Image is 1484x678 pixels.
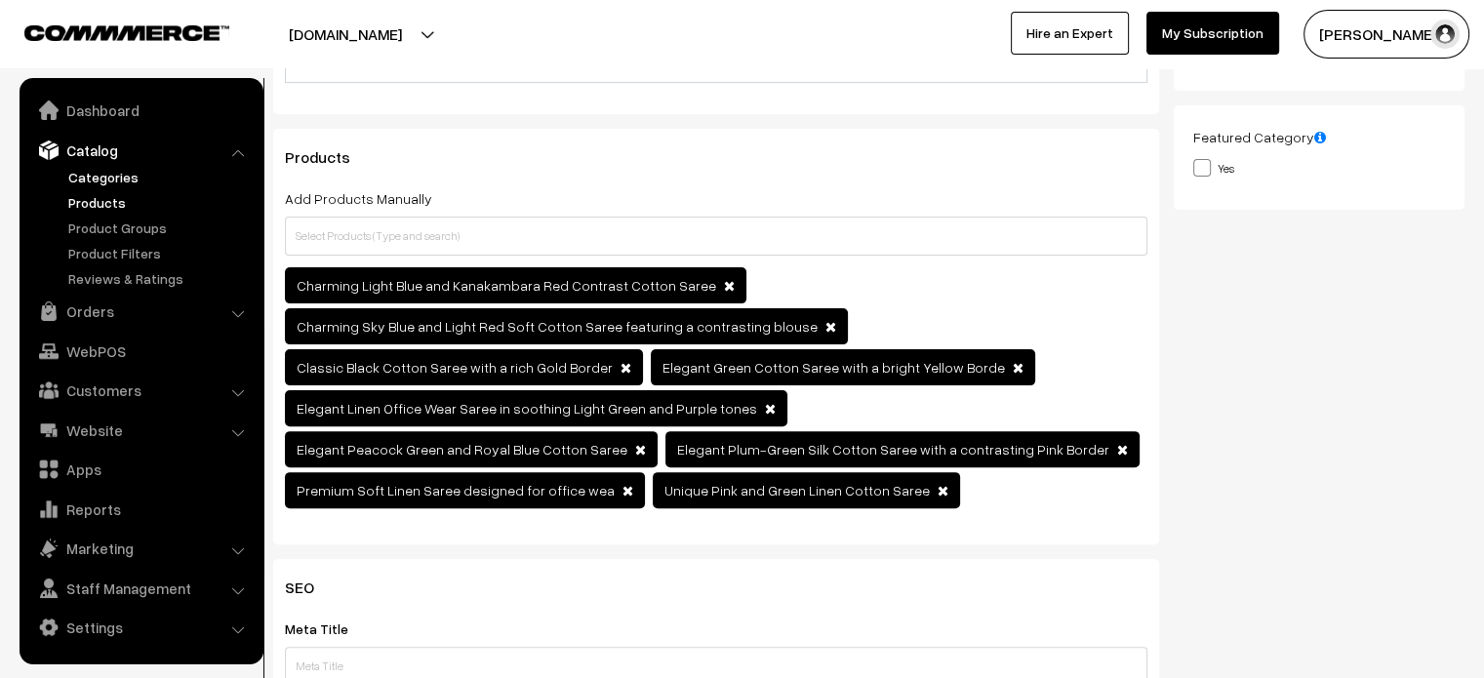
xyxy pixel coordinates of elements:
[63,167,257,187] a: Categories
[24,413,257,448] a: Website
[297,277,716,294] span: Charming Light Blue and Kanakambara Red Contrast Cotton Saree
[24,610,257,645] a: Settings
[297,359,613,376] span: Classic Black Cotton Saree with a rich Gold Border
[63,268,257,289] a: Reviews & Ratings
[297,441,627,458] span: Elegant Peacock Green and Royal Blue Cotton Saree
[1146,12,1279,55] a: My Subscription
[63,243,257,263] a: Product Filters
[285,188,432,209] label: Add Products Manually
[1304,10,1469,59] button: [PERSON_NAME]
[24,531,257,566] a: Marketing
[24,20,195,43] a: COMMMERCE
[285,147,374,167] span: Products
[63,192,257,213] a: Products
[24,294,257,329] a: Orders
[285,618,372,639] label: Meta Title
[1193,127,1326,147] label: Featured Category
[297,318,818,335] span: Charming Sky Blue and Light Red Soft Cotton Saree featuring a contrasting blouse
[664,482,930,499] span: Unique Pink and Green Linen Cotton Saree
[24,492,257,527] a: Reports
[24,373,257,408] a: Customers
[297,400,757,417] span: Elegant Linen Office Wear Saree in soothing Light Green and Purple tones
[1011,12,1129,55] a: Hire an Expert
[24,133,257,168] a: Catalog
[221,10,470,59] button: [DOMAIN_NAME]
[1193,157,1234,178] label: Yes
[24,452,257,487] a: Apps
[24,571,257,606] a: Staff Management
[63,218,257,238] a: Product Groups
[24,25,229,40] img: COMMMERCE
[24,334,257,369] a: WebPOS
[1430,20,1460,49] img: user
[677,441,1109,458] span: Elegant Plum-Green Silk Cotton Saree with a contrasting Pink Border
[24,93,257,128] a: Dashboard
[297,482,615,499] span: Premium Soft Linen Saree designed for office wea
[662,359,1005,376] span: Elegant Green Cotton Saree with a bright Yellow Borde
[285,578,338,597] span: SEO
[285,217,1147,256] input: Select Products (Type and search)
